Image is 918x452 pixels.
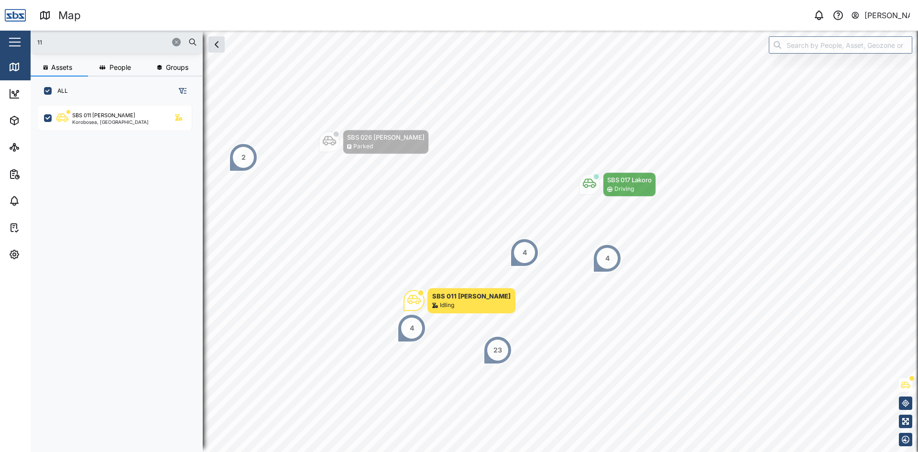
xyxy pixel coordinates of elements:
[353,142,373,151] div: Parked
[614,185,634,194] div: Driving
[493,345,502,355] div: 23
[38,102,202,444] div: grid
[241,152,246,163] div: 2
[864,10,910,22] div: [PERSON_NAME]
[58,7,81,24] div: Map
[25,62,46,72] div: Map
[166,64,188,71] span: Groups
[523,247,527,258] div: 4
[440,301,454,310] div: Idling
[579,172,656,197] div: Map marker
[72,120,149,124] div: Korobosea, [GEOGRAPHIC_DATA]
[851,9,910,22] button: [PERSON_NAME]
[397,314,426,342] div: Map marker
[404,288,515,313] div: Map marker
[109,64,131,71] span: People
[25,169,57,179] div: Reports
[319,130,429,154] div: Map marker
[25,196,55,206] div: Alarms
[510,238,539,267] div: Map marker
[593,244,622,273] div: Map marker
[72,111,135,120] div: SBS 011 [PERSON_NAME]
[432,291,511,301] div: SBS 011 [PERSON_NAME]
[25,222,51,233] div: Tasks
[25,88,68,99] div: Dashboard
[52,87,68,95] label: ALL
[36,35,197,49] input: Search assets or drivers
[229,143,258,172] div: Map marker
[5,5,26,26] img: Main Logo
[25,249,59,260] div: Settings
[607,175,652,185] div: SBS 017 Lakoro
[769,36,912,54] input: Search by People, Asset, Geozone or Place
[25,115,55,126] div: Assets
[483,336,512,364] div: Map marker
[605,253,610,264] div: 4
[51,64,72,71] span: Assets
[347,132,425,142] div: SBS 026 [PERSON_NAME]
[25,142,48,153] div: Sites
[410,323,414,333] div: 4
[31,31,918,452] canvas: Map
